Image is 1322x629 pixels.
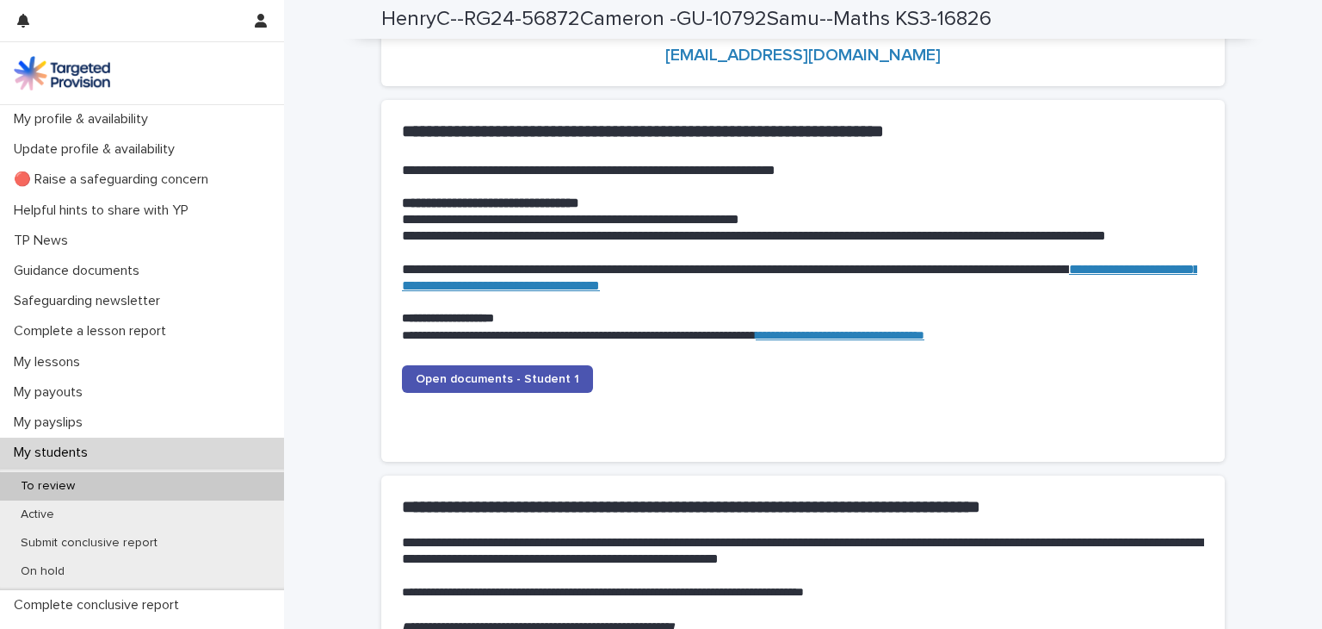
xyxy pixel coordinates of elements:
[7,233,82,249] p: TP News
[7,508,68,522] p: Active
[381,7,991,32] h2: HenryC--RG24-56872Cameron -GU-10792Samu--Maths KS3-16826
[665,47,941,64] a: [EMAIL_ADDRESS][DOMAIN_NAME]
[7,171,222,188] p: 🔴 Raise a safeguarding concern
[7,141,188,158] p: Update profile & availability
[7,111,162,128] p: My profile & availability
[7,414,96,431] p: My payslips
[14,56,110,90] img: M5nRWzHhSzIhMunXDL62
[7,564,78,579] p: On hold
[7,384,96,401] p: My payouts
[7,202,202,219] p: Helpful hints to share with YP
[7,263,153,279] p: Guidance documents
[7,323,180,339] p: Complete a lesson report
[7,536,171,551] p: Submit conclusive report
[7,354,94,371] p: My lessons
[402,365,593,393] a: Open documents - Student 1
[7,479,89,494] p: To review
[416,373,579,385] span: Open documents - Student 1
[7,597,193,613] p: Complete conclusive report
[7,445,102,461] p: My students
[7,293,174,309] p: Safeguarding newsletter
